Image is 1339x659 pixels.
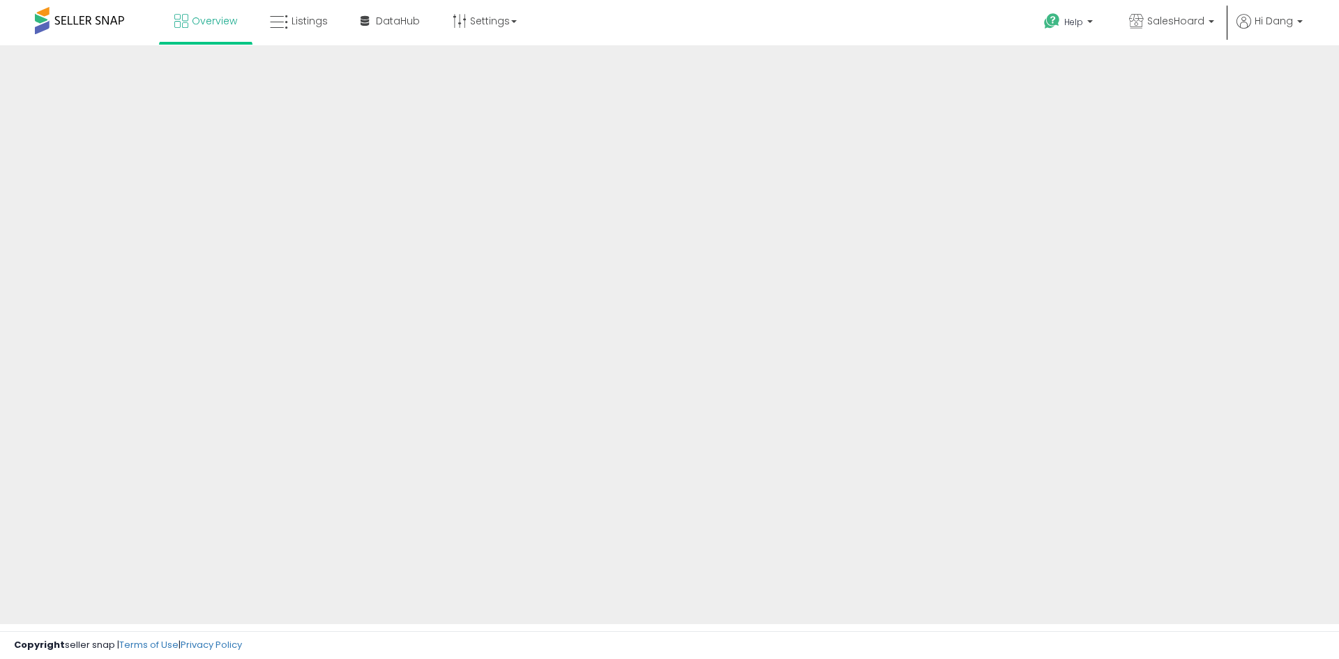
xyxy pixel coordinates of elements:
a: Hi Dang [1236,14,1303,45]
span: Help [1064,16,1083,28]
span: DataHub [376,14,420,28]
i: Get Help [1043,13,1061,30]
span: Listings [292,14,328,28]
span: Overview [192,14,237,28]
a: Help [1033,2,1107,45]
span: SalesHoard [1147,14,1204,28]
span: Hi Dang [1255,14,1293,28]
